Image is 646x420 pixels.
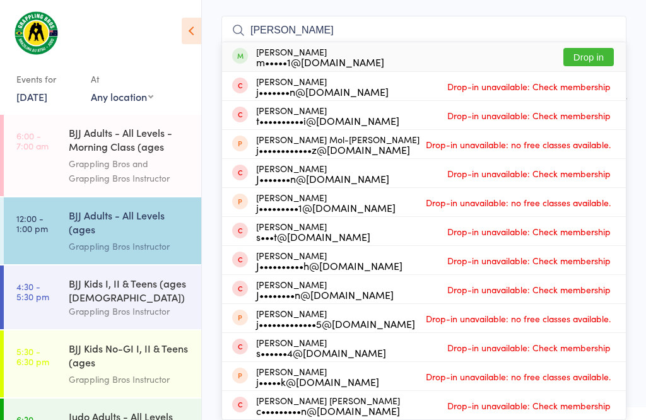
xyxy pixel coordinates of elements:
div: [PERSON_NAME] [256,163,389,184]
input: Search [221,16,626,45]
div: At [91,69,153,90]
div: BJJ Adults - All Levels (ages [DEMOGRAPHIC_DATA]+) [69,208,191,239]
a: 4:30 -5:30 pmBJJ Kids I, II & Teens (ages [DEMOGRAPHIC_DATA])Grappling Bros Instructor [4,265,201,329]
a: 6:00 -7:00 amBJJ Adults - All Levels - Morning Class (ages [DEMOGRAPHIC_DATA]+)Grappling Bros and... [4,115,201,196]
span: Drop-in unavailable: Check membership [444,338,614,357]
div: [PERSON_NAME] [256,308,415,329]
span: Drop-in unavailable: Check membership [444,77,614,96]
span: Drop-in unavailable: Check membership [444,222,614,241]
div: BJJ Kids No-GI I, II & Teens (ages [DEMOGRAPHIC_DATA]) [69,341,191,372]
span: Drop-in unavailable: Check membership [444,106,614,125]
div: [PERSON_NAME] [256,337,386,358]
div: j•••••••••••••5@[DOMAIN_NAME] [256,318,415,329]
img: Grappling Bros Wollongong [13,9,60,56]
div: Events for [16,69,78,90]
span: Drop-in unavailable: Check membership [444,251,614,270]
div: j•••••••••1@[DOMAIN_NAME] [256,202,396,213]
div: Grappling Bros Instructor [69,239,191,254]
div: [PERSON_NAME] [256,76,389,96]
div: J••••••••n@[DOMAIN_NAME] [256,289,394,300]
div: [PERSON_NAME] [256,279,394,300]
div: [PERSON_NAME] [256,192,396,213]
div: t••••••••••i@[DOMAIN_NAME] [256,115,399,125]
span: Drop-in unavailable: no free classes available. [423,367,614,386]
div: Grappling Bros Instructor [69,372,191,387]
a: 12:00 -1:00 pmBJJ Adults - All Levels (ages [DEMOGRAPHIC_DATA]+)Grappling Bros Instructor [4,197,201,264]
div: m•••••1@[DOMAIN_NAME] [256,57,384,67]
span: Drop-in unavailable: Check membership [444,164,614,183]
time: 4:30 - 5:30 pm [16,281,49,301]
div: [PERSON_NAME] [256,105,399,125]
a: [DATE] [16,90,47,103]
time: 6:00 - 7:00 am [16,131,49,151]
div: BJJ Adults - All Levels - Morning Class (ages [DEMOGRAPHIC_DATA]+) [69,125,191,156]
div: BJJ Kids I, II & Teens (ages [DEMOGRAPHIC_DATA]) [69,276,191,304]
div: Grappling Bros Instructor [69,304,191,318]
span: Drop-in unavailable: no free classes available. [423,193,614,212]
span: Drop-in unavailable: Check membership [444,396,614,415]
div: J•••••••n@[DOMAIN_NAME] [256,173,389,184]
div: [PERSON_NAME] Mol-[PERSON_NAME] [256,134,420,155]
div: [PERSON_NAME] [256,250,402,271]
span: Drop-in unavailable: no free classes available. [423,135,614,154]
a: 5:30 -6:30 pmBJJ Kids No-GI I, II & Teens (ages [DEMOGRAPHIC_DATA])Grappling Bros Instructor [4,330,201,397]
div: [PERSON_NAME] [256,221,370,242]
div: j•••••••n@[DOMAIN_NAME] [256,86,389,96]
div: c•••••••••n@[DOMAIN_NAME] [256,405,400,416]
div: [PERSON_NAME] [PERSON_NAME] [256,395,400,416]
div: s•••t@[DOMAIN_NAME] [256,231,370,242]
time: 5:30 - 6:30 pm [16,346,49,366]
div: j••••••••••••z@[DOMAIN_NAME] [256,144,420,155]
span: Drop-in unavailable: no free classes available. [423,309,614,328]
div: j•••••k@[DOMAIN_NAME] [256,376,379,387]
div: Grappling Bros and Grappling Bros Instructor [69,156,191,185]
time: 12:00 - 1:00 pm [16,213,48,233]
div: [PERSON_NAME] [256,366,379,387]
div: J••••••••••h@[DOMAIN_NAME] [256,260,402,271]
div: Any location [91,90,153,103]
div: [PERSON_NAME] [256,47,384,67]
div: s••••••4@[DOMAIN_NAME] [256,347,386,358]
span: Drop-in unavailable: Check membership [444,280,614,299]
button: Drop in [563,48,614,66]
